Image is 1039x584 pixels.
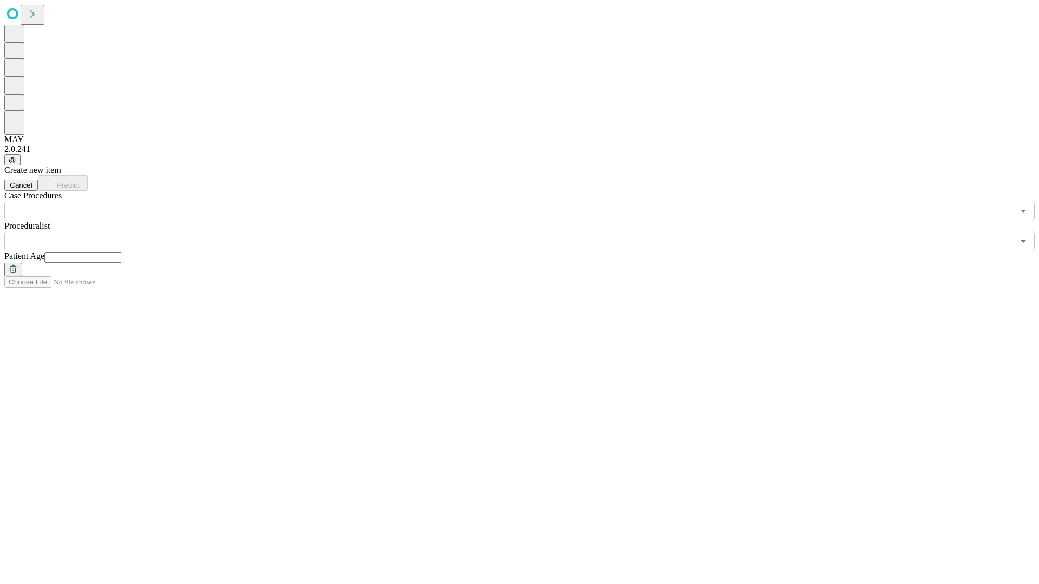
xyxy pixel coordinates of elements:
[4,165,61,175] span: Create new item
[4,221,50,230] span: Proceduralist
[4,180,38,191] button: Cancel
[9,156,16,164] span: @
[4,154,21,165] button: @
[38,175,88,191] button: Predict
[4,251,44,261] span: Patient Age
[1016,234,1031,249] button: Open
[1016,203,1031,218] button: Open
[10,181,32,189] span: Cancel
[4,135,1035,144] div: MAY
[4,191,62,200] span: Scheduled Procedure
[57,181,79,189] span: Predict
[4,144,1035,154] div: 2.0.241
